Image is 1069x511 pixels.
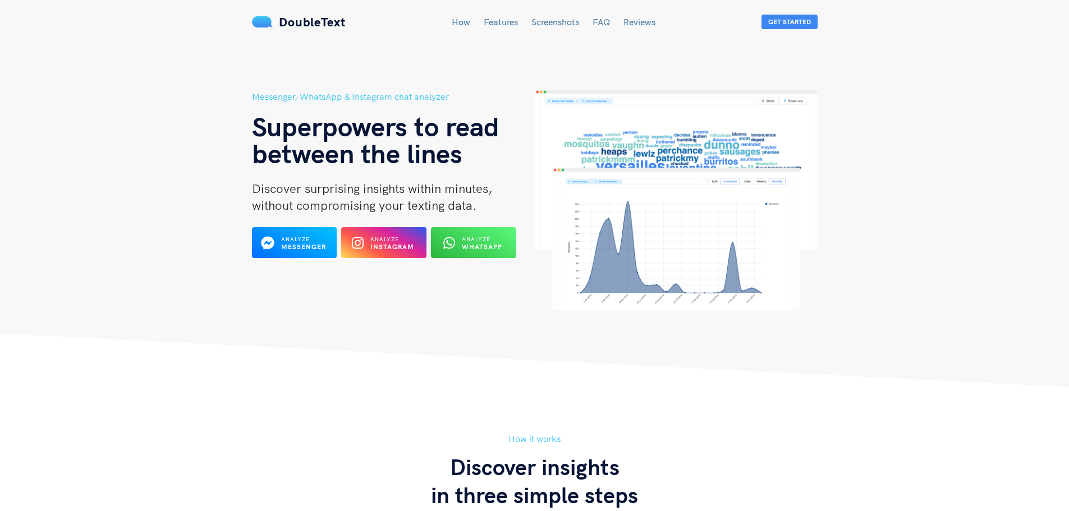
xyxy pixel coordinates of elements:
[252,136,462,170] span: between the lines
[531,16,579,27] a: Screenshots
[279,14,346,30] span: DoubleText
[252,16,273,27] img: mS3x8y1f88AAAAABJRU5ErkJggg==
[535,90,818,310] img: hero
[252,181,492,196] span: Discover surprising insights within minutes,
[623,16,655,27] a: Reviews
[761,15,818,29] button: Get Started
[252,453,818,509] h3: Discover insights in three simple steps
[252,432,818,446] h5: How it works
[431,227,516,258] button: Analyze WhatsApp
[252,227,337,258] button: Analyze Messenger
[452,16,470,27] a: How
[431,242,516,252] a: Analyze WhatsApp
[484,16,518,27] a: Features
[593,16,610,27] a: FAQ
[252,242,337,252] a: Analyze Messenger
[281,242,326,251] b: Messenger
[462,242,502,251] b: WhatsApp
[281,236,310,243] span: Analyze
[252,90,535,104] h5: Messenger, WhatsApp & Instagram chat analyzer
[252,197,476,213] span: without compromising your texting data.
[370,236,399,243] span: Analyze
[341,227,426,258] button: Analyze Instagram
[341,242,426,252] a: Analyze Instagram
[252,109,499,143] span: Superpowers to read
[370,242,414,251] b: Instagram
[462,236,490,243] span: Analyze
[252,14,346,30] a: DoubleText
